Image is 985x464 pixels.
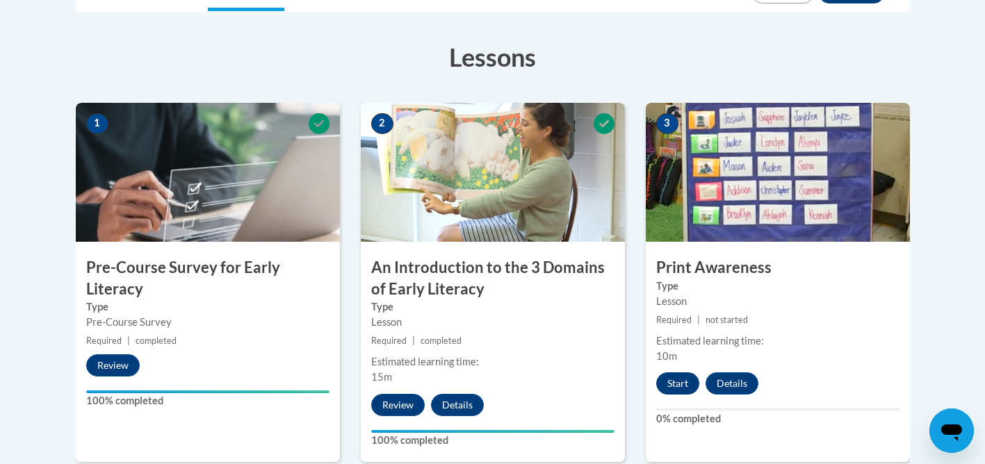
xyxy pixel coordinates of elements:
[76,257,340,300] h3: Pre-Course Survey for Early Literacy
[86,335,122,346] span: Required
[127,335,130,346] span: |
[706,372,758,395] button: Details
[361,103,625,242] img: Course Image
[136,335,177,346] span: completed
[361,257,625,300] h3: An Introduction to the 3 Domains of Early Literacy
[646,257,910,279] h3: Print Awareness
[371,299,614,315] label: Type
[412,335,415,346] span: |
[706,315,748,325] span: not started
[371,430,614,433] div: Your progress
[76,40,910,74] h3: Lessons
[86,390,329,393] div: Your progress
[656,372,699,395] button: Start
[371,113,393,134] span: 2
[86,299,329,315] label: Type
[76,103,340,242] img: Course Image
[431,394,484,416] button: Details
[371,354,614,370] div: Estimated learning time:
[371,394,425,416] button: Review
[86,113,108,134] span: 1
[656,333,899,349] div: Estimated learning time:
[656,294,899,309] div: Lesson
[371,371,392,383] span: 15m
[421,335,462,346] span: completed
[86,315,329,330] div: Pre-Course Survey
[929,408,974,453] iframe: Button to launch messaging window
[371,315,614,330] div: Lesson
[656,350,677,362] span: 10m
[86,354,140,376] button: Review
[656,315,692,325] span: Required
[371,433,614,448] label: 100% completed
[656,113,678,134] span: 3
[656,411,899,426] label: 0% completed
[86,393,329,408] label: 100% completed
[697,315,700,325] span: |
[656,279,899,294] label: Type
[646,103,910,242] img: Course Image
[371,335,407,346] span: Required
